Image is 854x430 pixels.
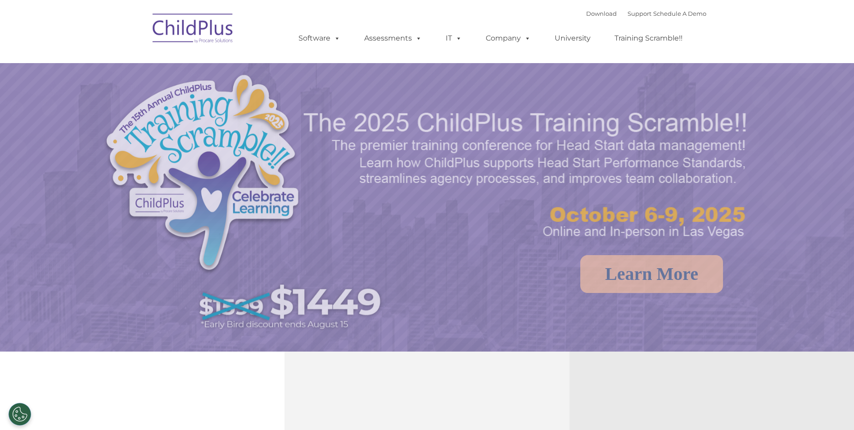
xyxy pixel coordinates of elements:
button: Cookies Settings [9,403,31,425]
a: Training Scramble!! [605,29,691,47]
a: Company [477,29,540,47]
a: University [546,29,600,47]
a: Software [289,29,349,47]
a: Learn More [580,255,723,293]
img: ChildPlus by Procare Solutions [148,7,238,52]
a: IT [437,29,471,47]
a: Assessments [355,29,431,47]
a: Download [586,10,617,17]
a: Support [628,10,651,17]
font: | [586,10,706,17]
a: Schedule A Demo [653,10,706,17]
